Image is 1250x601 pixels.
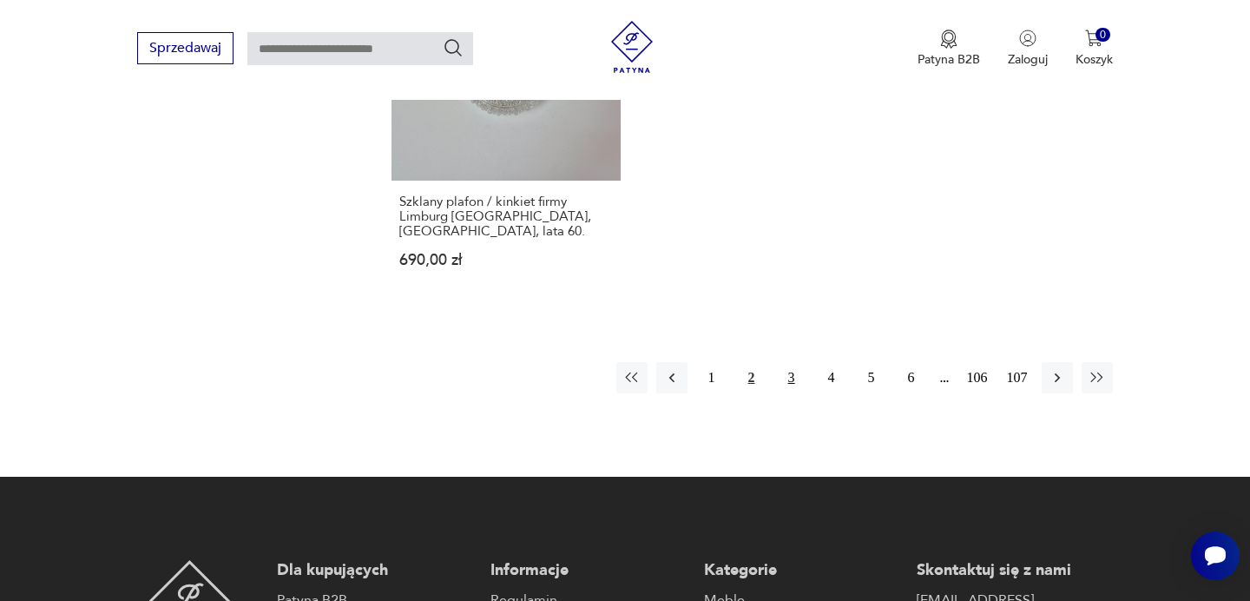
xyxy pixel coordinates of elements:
button: Szukaj [443,37,464,58]
img: Ikona koszyka [1085,30,1102,47]
p: Skontaktuj się z nami [917,560,1113,581]
iframe: Smartsupp widget button [1191,532,1240,580]
button: 2 [736,362,767,393]
img: Ikonka użytkownika [1019,30,1036,47]
p: Zaloguj [1008,51,1048,68]
button: 1 [696,362,727,393]
button: 5 [856,362,887,393]
a: Sprzedawaj [137,43,234,56]
a: Ikona medaluPatyna B2B [918,30,980,68]
button: 0Koszyk [1076,30,1113,68]
img: Patyna - sklep z meblami i dekoracjami vintage [606,21,658,73]
button: Zaloguj [1008,30,1048,68]
button: 107 [1002,362,1033,393]
p: Dla kupujących [277,560,473,581]
div: 0 [1095,28,1110,43]
button: Sprzedawaj [137,32,234,64]
p: 690,00 zł [399,253,612,267]
button: 106 [962,362,993,393]
button: 6 [896,362,927,393]
button: 4 [816,362,847,393]
p: Patyna B2B [918,51,980,68]
p: Kategorie [704,560,900,581]
p: Informacje [490,560,687,581]
button: Patyna B2B [918,30,980,68]
img: Ikona medalu [940,30,957,49]
button: 3 [776,362,807,393]
h3: Szklany plafon / kinkiet firmy Limburg [GEOGRAPHIC_DATA], [GEOGRAPHIC_DATA], lata 60. [399,195,612,239]
p: Koszyk [1076,51,1113,68]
